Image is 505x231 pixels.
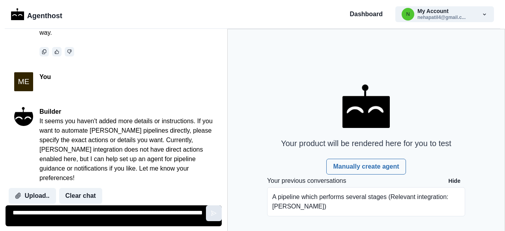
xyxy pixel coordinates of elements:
[342,85,390,128] img: AgentHost Logo
[11,8,62,21] a: LogoAgenthost
[326,159,406,175] a: Manually create agent
[444,175,465,187] button: Hide
[52,47,62,56] button: thumbs_up
[39,47,49,56] button: Copy
[18,78,30,85] div: M E
[14,107,33,126] img: An Ifffy
[59,188,102,204] button: Clear chat
[39,107,213,116] p: Builder
[65,47,74,56] button: thumbs_down
[281,137,451,149] p: Your product will be rendered here for you to test
[395,6,494,22] button: nehapatil4@gmail.comMy Accountnehapatil4@gmail.c...
[27,8,62,21] p: Agenthost
[39,116,213,183] p: It seems you haven't added more details or instructions. If you want to automate [PERSON_NAME] pi...
[39,72,51,82] p: You
[267,176,346,186] p: Your previous conversations
[267,187,465,220] a: A pipeline which performs several stages (Relevant integration: [PERSON_NAME])
[350,9,383,19] a: Dashboard
[272,192,460,211] p: A pipeline which performs several stages (Relevant integration: [PERSON_NAME])
[206,205,222,221] button: Send message
[9,188,56,204] button: Upload..
[11,8,24,20] img: Logo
